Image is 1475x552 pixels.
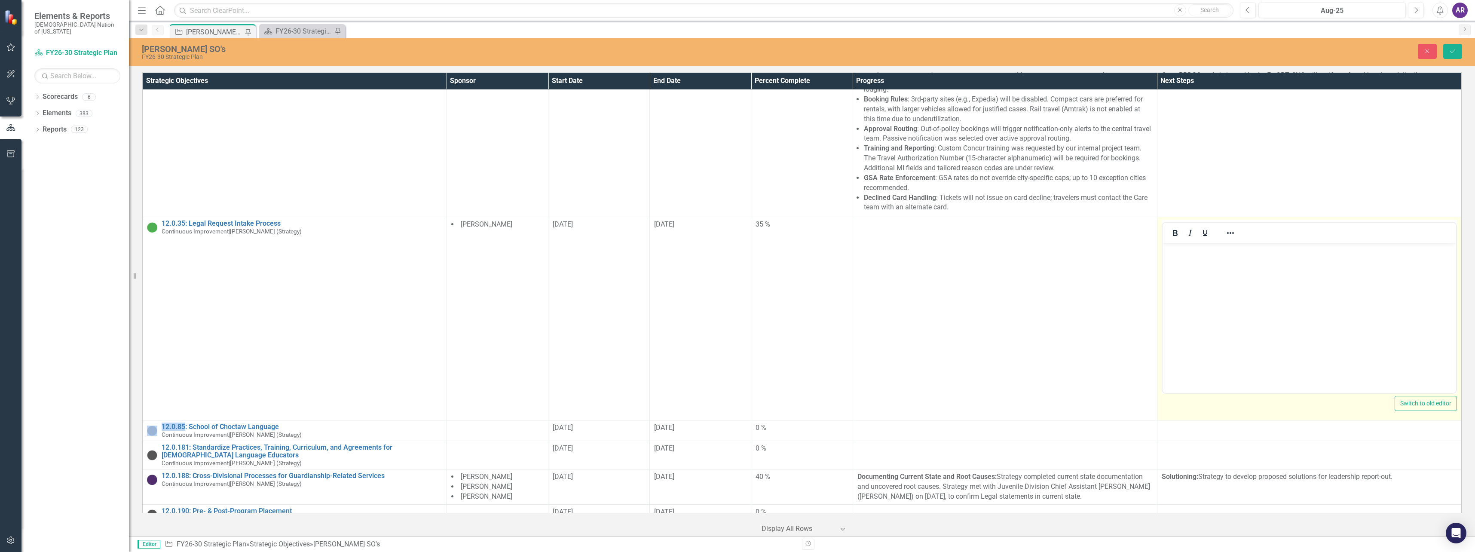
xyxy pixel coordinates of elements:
[654,472,674,481] span: [DATE]
[138,540,160,549] span: Editor
[43,92,78,102] a: Scorecards
[186,27,243,37] div: [PERSON_NAME] SO's
[864,125,917,133] strong: Approval Routing
[857,472,997,481] strong: Documenting Current State and Root Causes:
[864,95,908,103] strong: Booking Rules
[654,220,674,228] span: [DATE]
[165,540,796,549] div: » »
[147,426,157,436] img: CI Upcoming
[34,11,120,21] span: Elements & Reports
[142,44,897,54] div: [PERSON_NAME] SO's
[1395,396,1457,411] button: Switch to old editor
[756,444,848,454] div: 0 %
[756,507,848,517] div: 0 %
[1200,6,1219,13] span: Search
[864,174,935,182] strong: GSA Rate Enforcement
[162,228,302,235] small: [PERSON_NAME] (Strategy)
[461,492,512,500] span: [PERSON_NAME]
[162,444,442,459] a: 12.0.181: Standardize Practices, Training, Curriculum, and Agreements for [DEMOGRAPHIC_DATA] Lang...
[461,472,512,481] span: [PERSON_NAME]
[857,472,1153,502] p: Strategy completed current state documentation and uncovered root causes. Strategy met with Juven...
[654,423,674,432] span: [DATE]
[553,220,573,228] span: [DATE]
[461,220,512,228] span: [PERSON_NAME]
[177,540,246,548] a: FY26-30 Strategic Plan
[864,95,1153,124] li: : 3rd-party sites (e.g., Expedia) will be disabled. Compact cars are preferred for rentals, with ...
[162,423,442,431] a: 12.0.85: School of Choctaw Language
[162,432,302,438] small: [PERSON_NAME] (Strategy)
[313,540,380,548] div: [PERSON_NAME] SO's
[71,126,88,133] div: 123
[1162,472,1198,481] strong: Solutioning:
[1162,472,1457,482] p: Strategy to develop proposed solutions for leadership report-out.
[34,68,120,83] input: Search Below...
[756,423,848,433] div: 0 %
[864,173,1153,193] li: : GSA rates do not override city-specific caps; up to 10 exception cities recommended.
[756,472,848,482] div: 40 %
[553,444,573,452] span: [DATE]
[1198,227,1212,239] button: Underline
[229,460,230,466] span: |
[147,222,157,233] img: CI Action Plan Approved/In Progress
[82,93,96,101] div: 6
[162,460,229,466] span: Continuous Improvement
[864,124,1153,144] li: : Out-of-policy bookings will trigger notification-only alerts to the central travel team. Passiv...
[43,108,71,118] a: Elements
[654,444,674,452] span: [DATE]
[162,460,302,466] small: [PERSON_NAME] (Strategy)
[162,472,442,480] a: 12.0.188: Cross-Divisional Processes for Guardianship-Related Services
[864,144,934,152] strong: Training and Reporting
[553,423,573,432] span: [DATE]
[162,480,229,487] span: Continuous Improvement
[864,193,936,202] strong: Declined Card Handling
[864,144,1153,173] li: : Custom Concur training was requested by our internal project team. The Travel Authorization Num...
[43,125,67,135] a: Reports
[1258,3,1406,18] button: Aug-25
[261,26,332,37] a: FY26-30 Strategic Plan
[461,482,512,491] span: [PERSON_NAME]
[1183,227,1197,239] button: Italic
[1168,227,1182,239] button: Bold
[1223,227,1238,239] button: Reveal or hide additional toolbar items
[147,475,157,485] img: CI In Progress
[1261,6,1403,16] div: Aug-25
[756,220,848,230] div: 35 %
[553,472,573,481] span: [DATE]
[162,220,442,227] a: 12.0.35: Legal Request Intake Process
[162,431,229,438] span: Continuous Improvement
[229,228,230,235] span: |
[147,450,157,460] img: CI Upcoming
[147,509,157,520] img: CI Upcoming
[162,507,442,515] a: 12.0.190: Pre- & Post-Program Placement
[162,481,302,487] small: [PERSON_NAME] (Strategy)
[162,228,229,235] span: Continuous Improvement
[229,480,230,487] span: |
[76,110,92,117] div: 383
[864,193,1153,213] li: : Tickets will not issue on card decline; travelers must contact the Care team with an alternate ...
[1188,4,1231,16] button: Search
[654,508,674,516] span: [DATE]
[1452,3,1468,18] button: AR
[1446,523,1466,543] div: Open Intercom Messenger
[174,3,1233,18] input: Search ClearPoint...
[229,431,230,438] span: |
[142,54,897,60] div: FY26-30 Strategic Plan
[34,21,120,35] small: [DEMOGRAPHIC_DATA] Nation of [US_STATE]
[1163,243,1456,393] iframe: Rich Text Area
[553,508,573,516] span: [DATE]
[4,10,19,25] img: ClearPoint Strategy
[34,48,120,58] a: FY26-30 Strategic Plan
[275,26,332,37] div: FY26-30 Strategic Plan
[250,540,310,548] a: Strategic Objectives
